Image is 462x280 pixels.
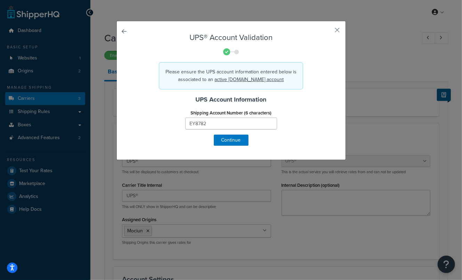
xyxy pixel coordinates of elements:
[214,135,249,146] button: Continue
[165,68,297,83] p: Please ensure the UPS account information entered below is associated to an
[134,33,328,42] h3: UPS® Account Validation
[215,76,284,83] a: active [DOMAIN_NAME] account
[191,110,271,115] label: Shipping Account Number (6 characters)
[134,95,328,104] h4: UPS Account Information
